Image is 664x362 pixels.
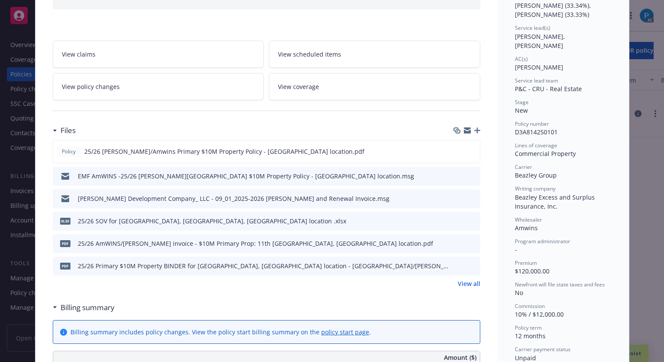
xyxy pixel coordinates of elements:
[469,239,477,248] button: preview file
[269,73,480,100] a: View coverage
[515,259,537,267] span: Premium
[515,55,528,63] span: AC(s)
[61,125,76,136] h3: Files
[515,142,557,149] span: Lines of coverage
[455,194,462,203] button: download file
[515,163,532,171] span: Carrier
[515,324,542,331] span: Policy term
[78,194,389,203] div: [PERSON_NAME] Development Company_ LLC - 09_01_2025-2026 [PERSON_NAME] and Renewal Invoice.msg
[455,216,462,225] button: download file
[61,302,115,313] h3: Billing summary
[455,171,462,181] button: download file
[515,216,542,223] span: Wholesaler
[458,279,480,288] a: View all
[62,50,96,59] span: View claims
[455,147,462,156] button: download file
[444,353,476,362] span: Amount ($)
[469,194,477,203] button: preview file
[321,328,369,336] a: policy start page
[515,171,557,179] span: Beazley Group
[515,289,523,297] span: No
[53,73,264,100] a: View policy changes
[515,346,571,353] span: Carrier payment status
[53,125,76,136] div: Files
[515,77,558,84] span: Service lead team
[515,193,597,210] span: Beazley Excess and Surplus Insurance, Inc.
[515,106,528,114] span: New
[515,332,546,340] span: 12 months
[455,261,462,270] button: download file
[60,263,70,269] span: pdf
[60,240,70,247] span: pdf
[269,41,480,68] a: View scheduled items
[515,24,550,32] span: Service lead(s)
[469,216,477,225] button: preview file
[515,310,564,318] span: 10% / $12,000.00
[469,261,477,270] button: preview file
[515,85,582,93] span: P&C - CRU - Real Estate
[53,41,264,68] a: View claims
[515,63,563,71] span: [PERSON_NAME]
[60,148,77,156] span: Policy
[60,218,70,224] span: xlsx
[515,185,555,192] span: Writing company
[70,327,371,337] div: Billing summary includes policy changes. View the policy start billing summary on the .
[515,267,549,275] span: $120,000.00
[515,224,538,232] span: Amwins
[515,354,536,362] span: Unpaid
[515,245,517,254] span: -
[84,147,364,156] span: 25/26 [PERSON_NAME]/Amwins Primary $10M Property Policy - [GEOGRAPHIC_DATA] location.pdf
[455,239,462,248] button: download file
[78,171,414,181] div: EMF AmWINS -25/26 [PERSON_NAME][GEOGRAPHIC_DATA] $10M Property Policy - [GEOGRAPHIC_DATA] locatio...
[469,171,477,181] button: preview file
[515,149,612,158] div: Commercial Property
[78,261,452,270] div: 25/26 Primary $10M Property BINDER for [GEOGRAPHIC_DATA], [GEOGRAPHIC_DATA] location - [GEOGRAPHI...
[515,238,570,245] span: Program administrator
[515,120,549,127] span: Policy number
[469,147,476,156] button: preview file
[278,82,319,91] span: View coverage
[78,239,433,248] div: 25/26 AmWINS/[PERSON_NAME] invoice - $10M Primary Prop: 11th [GEOGRAPHIC_DATA], [GEOGRAPHIC_DATA]...
[278,50,341,59] span: View scheduled items
[515,281,605,288] span: Newfront will file state taxes and fees
[515,98,529,106] span: Stage
[515,32,567,50] span: [PERSON_NAME], [PERSON_NAME]
[515,302,545,310] span: Commission
[78,216,346,225] div: 25/26 SOV for [GEOGRAPHIC_DATA], [GEOGRAPHIC_DATA], [GEOGRAPHIC_DATA] location .xlsx
[515,128,558,136] span: D3A814250101
[53,302,115,313] div: Billing summary
[62,82,120,91] span: View policy changes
